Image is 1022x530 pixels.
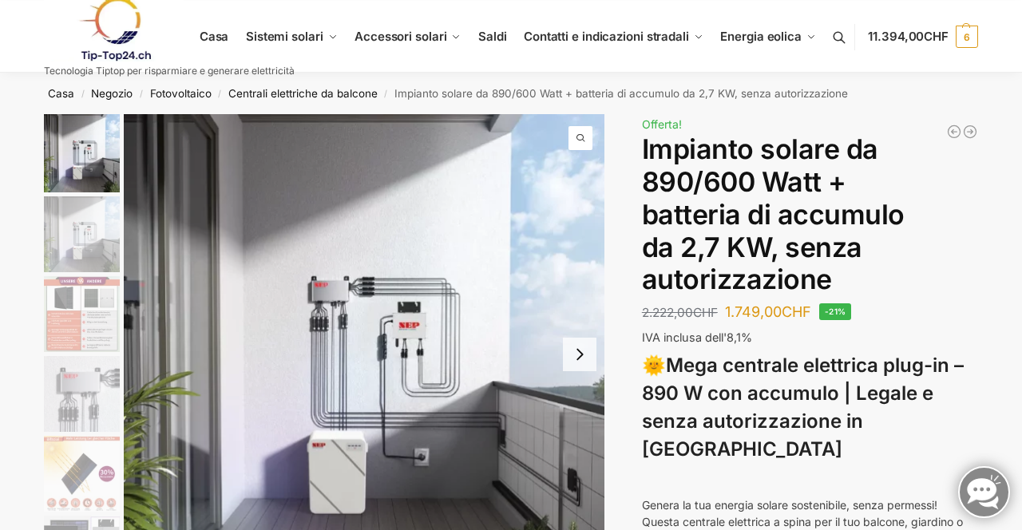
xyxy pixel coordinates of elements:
[16,73,1007,114] nav: Briciole di pane
[81,89,85,99] font: /
[924,29,949,44] font: CHF
[44,114,120,192] img: Centrale elettrica da balcone con accumulo da 2,7 kW
[394,87,848,100] font: Impianto solare da 890/600 Watt + batteria di accumulo da 2,7 KW, senza autorizzazione
[150,87,212,100] a: Fotovoltaico
[962,124,978,140] a: Centrale elettrica da balcone con modulo solare da 890 watt e accumulo Zendure da 2 kW/h
[44,276,120,352] img: Bificial rispetto ai moduli economici
[725,303,782,320] font: 1.749,00
[782,303,811,320] font: CHF
[140,89,143,99] font: /
[868,13,978,61] a: 11.394,00CHF 6
[642,117,682,131] font: Offerta!
[964,31,969,43] font: 6
[40,114,120,194] li: 1 / 12
[563,338,596,371] button: Next slide
[218,89,221,99] font: /
[524,29,689,44] font: Contatti e indicazioni stradali
[714,1,822,73] a: Energia eolica
[825,307,846,316] font: -21%
[348,1,468,73] a: Accessori solari
[472,1,513,73] a: Saldi
[868,29,924,44] font: 11.394,00
[642,354,666,377] font: 🌞
[693,305,718,320] font: CHF
[246,29,323,44] font: Sistemi solari
[946,124,962,140] a: Centrale elettrica da balcone 405/600 watt espandibile
[642,498,937,512] font: Genera la tua energia solare sostenibile, senza permessi!
[642,330,752,344] font: IVA inclusa dell'8,1%
[40,354,120,433] li: 4 / 12
[642,305,693,320] font: 2.222,00
[720,29,802,44] font: Energia eolica
[478,29,507,44] font: Saldi
[44,436,120,512] img: Bificial 30% di potenza in più
[40,274,120,354] li: 3 / 12
[40,433,120,513] li: 5 / 12
[91,87,133,100] a: Negozio
[642,354,964,460] font: Mega centrale elettrica plug-in – 890 W con accumulo | Legale e senza autorizzazione in [GEOGRAPH...
[44,65,295,77] font: Tecnologia Tiptop per risparmiare e generare elettricità
[642,132,905,295] font: Impianto solare da 890/600 Watt + batteria di accumulo da 2,7 KW, senza autorizzazione
[517,1,710,73] a: Contatti e indicazioni stradali
[48,87,74,100] a: Casa
[228,87,378,100] a: Centrali elettriche da balcone
[384,89,387,99] font: /
[355,29,446,44] font: Accessori solari
[40,194,120,274] li: 2 / 12
[44,196,120,272] img: Centrale elettrica da balcone con accumulo da 2,7 kW
[44,356,120,432] img: BDS1000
